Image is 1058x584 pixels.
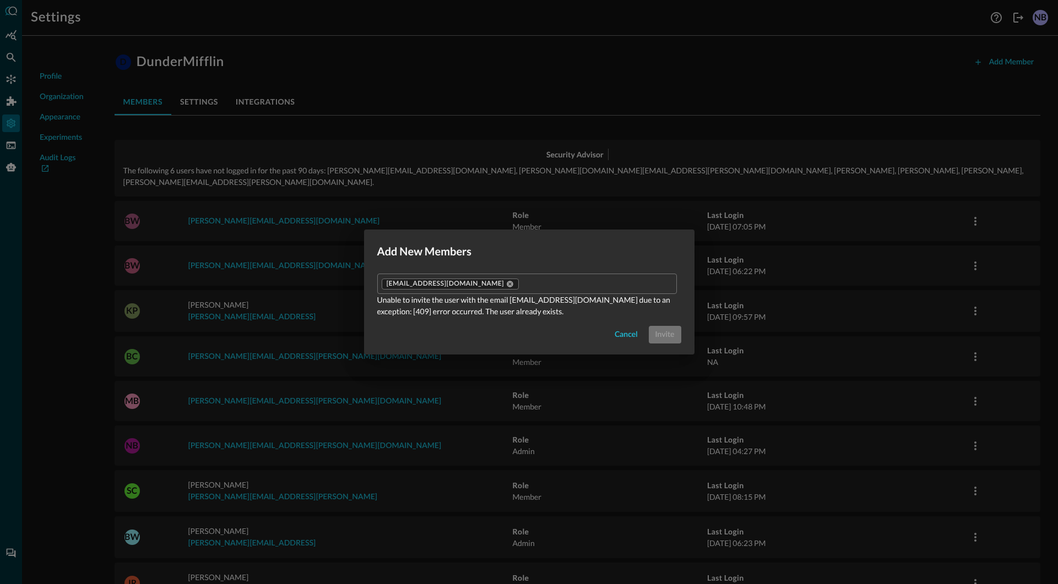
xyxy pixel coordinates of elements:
h2: Add New Members [364,230,695,274]
div: [EMAIL_ADDRESS][DOMAIN_NAME] [382,279,519,290]
p: Unable to invite the user with the email [EMAIL_ADDRESS][DOMAIN_NAME] due to an exception: [409] ... [377,294,681,317]
div: Cancel [615,328,638,342]
span: [EMAIL_ADDRESS][DOMAIN_NAME] [387,280,504,288]
button: Cancel [608,326,644,343]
